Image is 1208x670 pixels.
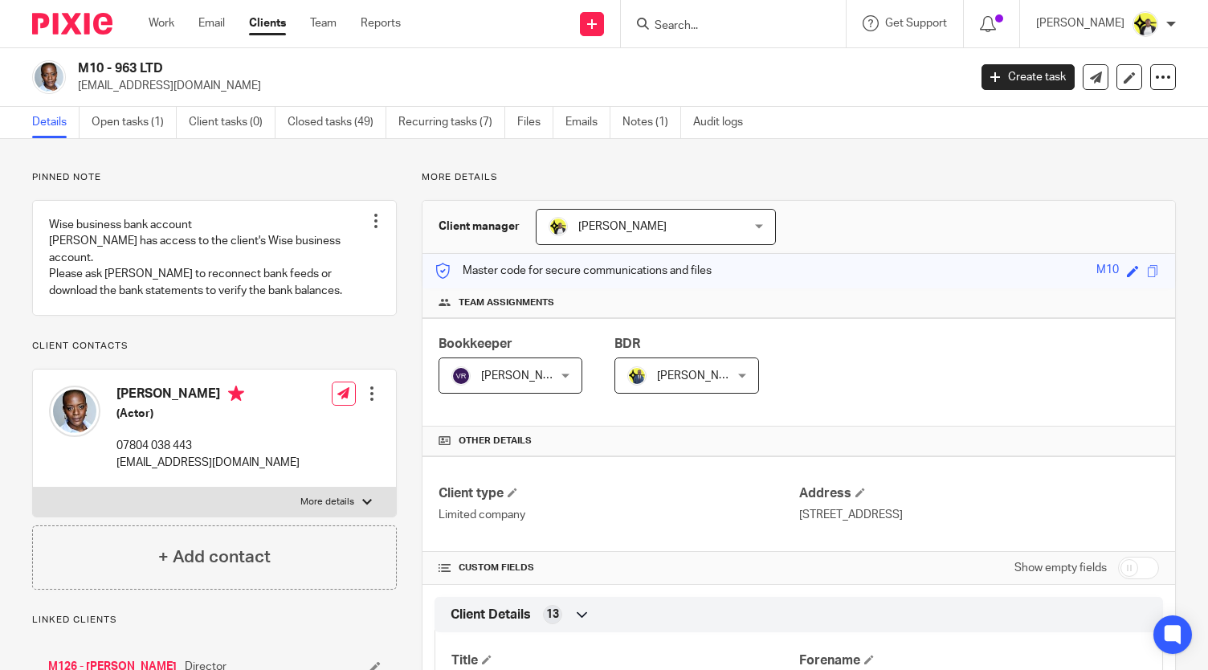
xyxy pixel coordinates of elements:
a: Emails [565,107,610,138]
h4: + Add contact [158,545,271,570]
h2: M10 - 963 LTD [78,60,782,77]
a: Recurring tasks (7) [398,107,505,138]
h3: Client manager [439,219,520,235]
a: Create task [981,64,1075,90]
span: [PERSON_NAME] [657,370,745,382]
h5: (Actor) [116,406,300,422]
a: Open tasks (1) [92,107,177,138]
a: Audit logs [693,107,755,138]
h4: Title [451,652,798,669]
h4: Forename [799,652,1146,669]
p: [STREET_ADDRESS] [799,507,1159,523]
a: Reports [361,15,401,31]
p: [PERSON_NAME] [1036,15,1124,31]
i: Primary [228,386,244,402]
a: Clients [249,15,286,31]
h4: Address [799,485,1159,502]
span: Other details [459,435,532,447]
p: Client contacts [32,340,397,353]
img: Carine-Starbridge.jpg [549,217,568,236]
span: Bookkeeper [439,337,512,350]
a: Team [310,15,337,31]
span: Get Support [885,18,947,29]
p: Pinned note [32,171,397,184]
img: Tonia%20Miller%20(T'Nia).jpg [49,386,100,437]
h4: CUSTOM FIELDS [439,562,798,574]
p: More details [422,171,1176,184]
span: Client Details [451,607,531,623]
input: Search [653,19,798,34]
span: BDR [614,337,640,350]
p: [EMAIL_ADDRESS][DOMAIN_NAME] [78,78,957,94]
span: [PERSON_NAME] [578,221,667,232]
p: 07804 038 443 [116,438,300,454]
a: Closed tasks (49) [288,107,386,138]
img: svg%3E [451,366,471,386]
a: Email [198,15,225,31]
p: More details [300,496,354,509]
a: Client tasks (0) [189,107,275,138]
img: Carine-Starbridge.jpg [1132,11,1158,37]
div: M10 [1096,262,1119,280]
span: 13 [546,607,559,623]
span: Team assignments [459,296,554,309]
p: Master code for secure communications and files [435,263,712,279]
span: [PERSON_NAME] [481,370,569,382]
label: Show empty fields [1014,560,1107,576]
img: Pixie [32,13,112,35]
p: Linked clients [32,614,397,627]
a: Work [149,15,174,31]
a: Notes (1) [622,107,681,138]
img: Dennis-Starbridge.jpg [627,366,647,386]
img: Tonia%20Miller%20(T'Nia).jpg [32,60,66,94]
a: Files [517,107,553,138]
p: Limited company [439,507,798,523]
h4: Client type [439,485,798,502]
a: Details [32,107,80,138]
h4: [PERSON_NAME] [116,386,300,406]
p: [EMAIL_ADDRESS][DOMAIN_NAME] [116,455,300,471]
